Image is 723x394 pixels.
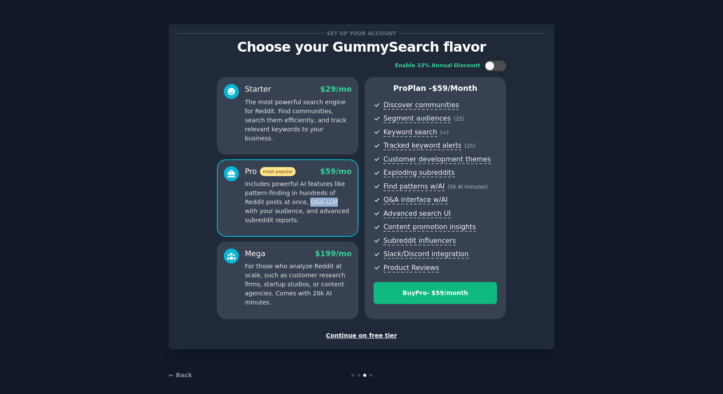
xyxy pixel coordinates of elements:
span: Advanced search UI [383,209,451,218]
button: BuyPro- $59/month [374,282,497,304]
span: Discover communities [383,101,459,110]
span: $ 29 /mo [320,85,352,93]
div: Continue on free tier [178,331,545,340]
span: ( ∞ ) [440,130,449,136]
div: Enable 33% Annual Discount [395,62,480,70]
span: Customer development themes [383,155,491,164]
div: Mega [245,248,266,259]
span: Exploding subreddits [383,168,454,177]
span: Keyword search [383,128,437,137]
span: Subreddit influencers [383,236,456,245]
span: Product Reviews [383,264,439,273]
span: Tracked keyword alerts [383,141,461,150]
div: Buy Pro - $ 59 /month [374,289,497,298]
span: Set up your account [325,29,398,38]
span: Content promotion insights [383,223,476,232]
span: $ 199 /mo [315,249,352,258]
p: Choose your GummySearch flavor [178,40,545,55]
span: ( 5k AI minutes ) [448,184,488,190]
p: Includes powerful AI features like pattern-finding in hundreds of Reddit posts at once, Q&A LLM w... [245,180,352,225]
div: Starter [245,84,271,95]
span: Segment audiences [383,114,451,123]
span: Slack/Discord integration [383,250,469,259]
p: For those who analyze Reddit at scale, such as customer research firms, startup studios, or conte... [245,262,352,307]
span: most popular [260,167,296,176]
span: $ 59 /mo [320,167,352,176]
span: ( 25 ) [454,116,464,122]
span: $ 59 /month [432,84,478,93]
a: ← Back [169,372,192,378]
p: The most powerful search engine for Reddit. Find communities, search them efficiently, and track ... [245,98,352,143]
span: ( 25 ) [464,143,475,149]
span: Find patterns w/AI [383,182,445,191]
span: Q&A interface w/AI [383,195,448,205]
p: Pro Plan - [374,83,497,94]
div: Pro [245,166,296,177]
